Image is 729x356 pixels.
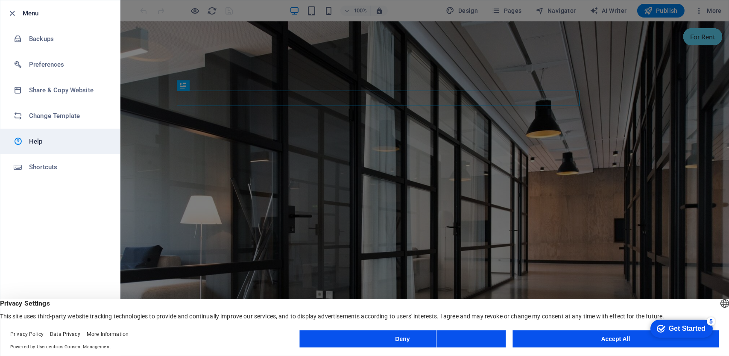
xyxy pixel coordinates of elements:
[20,320,30,322] button: 3
[25,9,62,17] div: Get Started
[29,34,108,44] h6: Backups
[29,85,108,95] h6: Share & Copy Website
[29,111,108,121] h6: Change Template
[649,7,688,24] div: For Rent
[29,59,108,70] h6: Preferences
[20,299,30,301] button: 1
[23,8,113,18] h6: Menu
[29,162,108,172] h6: Shortcuts
[29,136,108,147] h6: Help
[20,309,30,312] button: 2
[0,129,120,154] a: Help
[63,2,72,10] div: 5
[7,4,69,22] div: Get Started 5 items remaining, 0% complete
